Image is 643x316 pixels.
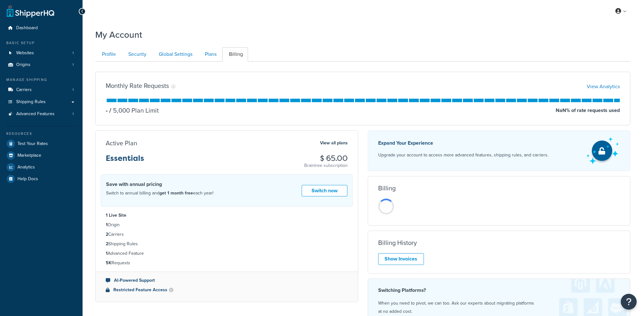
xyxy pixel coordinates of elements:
a: Switch now [302,185,347,197]
span: 1 [72,111,74,117]
span: 1 [72,87,74,93]
li: Advanced Feature [106,250,348,257]
p: Braintree subscription [304,162,348,169]
li: Carriers [106,231,348,238]
div: Manage Shipping [5,77,78,82]
a: Test Your Rates [5,138,78,149]
a: Carriers 1 [5,84,78,96]
span: Shipping Rules [16,99,46,105]
a: Advanced Features 1 [5,108,78,120]
strong: 2 [106,240,108,247]
span: 1 [72,50,74,56]
li: Shipping Rules [106,240,348,247]
h4: Switching Platforms? [378,286,620,294]
span: Carriers [16,87,32,93]
span: Analytics [17,165,35,170]
li: Carriers [5,84,78,96]
li: Origins [5,59,78,71]
p: Expand Your Experience [378,139,548,148]
span: Marketplace [17,153,41,158]
button: Open Resource Center [621,294,637,310]
strong: 1 [106,250,108,257]
a: Analytics [5,161,78,173]
h4: Save with annual pricing [106,181,213,188]
a: Profile [95,47,121,62]
li: Requests [106,260,348,267]
a: Marketplace [5,150,78,161]
li: Advanced Features [5,108,78,120]
h3: Active Plan [106,140,137,147]
a: Origins 1 [5,59,78,71]
span: Test Your Rates [17,141,48,147]
a: Billing [222,47,248,62]
strong: 5K [106,260,111,266]
span: Help Docs [17,176,38,182]
a: Expand Your Experience Upgrade your account to access more advanced features, shipping rules, and... [368,130,631,171]
a: ShipperHQ Home [7,5,54,17]
span: / [109,106,111,115]
h3: $ 65.00 [304,154,348,162]
span: 1 [72,62,74,68]
span: Dashboard [16,25,38,31]
a: Show Invoices [378,253,424,265]
strong: 1 [106,221,108,228]
p: 5,000 Plan Limit [108,106,159,115]
a: Dashboard [5,22,78,34]
span: Websites [16,50,34,56]
p: When you need to pivot, we can too. Ask our experts about migrating platforms at no added cost. [378,299,620,316]
a: View Analytics [587,83,620,90]
a: Global Settings [152,47,198,62]
li: Origin [106,221,348,228]
div: Resources [5,131,78,136]
a: View all plans [320,139,348,147]
strong: 2 [106,231,108,238]
h1: My Account [95,29,142,41]
a: Plans [198,47,222,62]
div: Basic Setup [5,40,78,46]
strong: 1 Live Site [106,212,126,219]
h3: Monthly Rate Requests [106,82,169,89]
a: Websites 1 [5,47,78,59]
h3: Essentials [106,154,144,168]
p: - [106,106,108,115]
p: Switch to annual billing and each year! [106,189,213,197]
li: Websites [5,47,78,59]
p: Upgrade your account to access more advanced features, shipping rules, and carriers. [378,151,548,160]
span: Origins [16,62,30,68]
h3: Billing [378,185,396,192]
a: Help Docs [5,173,78,185]
h3: Billing History [378,239,417,246]
li: Restricted Feature Access [106,286,348,293]
span: Advanced Features [16,111,55,117]
a: Security [122,47,151,62]
li: AI-Powered Support [106,277,348,284]
p: NaN % of rate requests used [556,106,620,115]
strong: get 1 month free [159,190,193,196]
a: Shipping Rules [5,96,78,108]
